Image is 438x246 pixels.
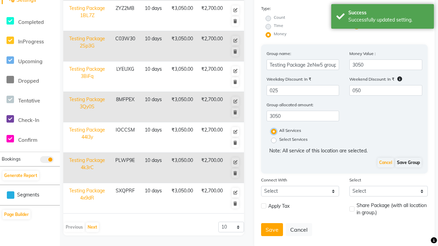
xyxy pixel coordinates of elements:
td: SXQPRF [111,183,139,214]
td: 10 days [139,92,167,122]
td: ₹2,700.00 [197,183,227,214]
label: Select [349,177,361,183]
td: ₹2,700.00 [197,153,227,183]
span: Bookings [2,156,21,162]
button: Generate Report [2,171,39,180]
td: 10 days [139,183,167,214]
td: PLWP9E [111,153,139,183]
span: Completed [18,19,44,25]
button: Save [261,223,283,236]
label: Group name: [267,51,291,57]
td: Testing Package 3BiFq [63,61,111,92]
div: Successfully updated setting. [348,16,429,24]
td: ₹2,700.00 [197,122,227,153]
span: Apply Tax [268,203,289,210]
td: ₹3,050.00 [167,1,197,31]
span: InProgress [18,38,44,45]
label: All Services [279,127,301,136]
td: ₹3,050.00 [167,61,197,92]
td: Testing Package 1BL7Z [63,1,111,31]
label: Money [274,31,286,37]
button: Save Group [395,158,422,167]
td: 10 days [139,31,167,61]
span: Tentative [18,97,40,104]
td: IOCCSM [111,122,139,153]
td: 8MFPEX [111,92,139,122]
span: Share Package (with all location in group.) [357,202,428,216]
td: Testing Package 4x9dR [63,183,111,214]
td: 10 days [139,153,167,183]
button: Page Builder [2,210,30,219]
span: Confirm [18,137,37,143]
div: Note: All service of this location are selected. [269,147,420,154]
td: 10 days [139,61,167,92]
label: Count [274,14,285,20]
span: Dropped [18,78,39,84]
td: ₹2,700.00 [197,1,227,31]
td: Testing Package 2Sp3G [63,31,111,61]
td: ₹3,050.00 [167,31,197,61]
div: Success [348,9,429,16]
td: ZYZ2MB [111,1,139,31]
td: Testing Package 4k3rC [63,153,111,183]
label: Weekday Discount: In ₹ [267,76,311,82]
label: Type: [261,5,271,12]
label: Time [274,23,283,29]
label: Money Value : [349,51,376,57]
label: Connect With [261,177,287,183]
td: ₹3,050.00 [167,122,197,153]
td: LYEUXG [111,61,139,92]
td: ₹2,700.00 [197,31,227,61]
td: Testing Package 3Qy0S [63,92,111,122]
label: Group allocated amount: [267,102,313,108]
span: Upcoming [18,58,42,65]
label: Select Services [279,136,308,145]
td: C03W30 [111,31,139,61]
td: 10 days [139,122,167,153]
td: ₹3,050.00 [167,92,197,122]
label: Weekend Discount: In ₹ [349,76,395,82]
td: ₹3,050.00 [167,183,197,214]
span: Check-In [18,117,39,123]
button: Cancel [286,223,312,236]
button: Next [86,222,99,232]
button: Cancel [377,158,394,167]
td: ₹2,700.00 [197,61,227,92]
td: ₹2,700.00 [197,92,227,122]
td: 10 days [139,1,167,31]
span: Segments [17,191,39,199]
td: Testing Package 44l3y [63,122,111,153]
td: ₹3,050.00 [167,153,197,183]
